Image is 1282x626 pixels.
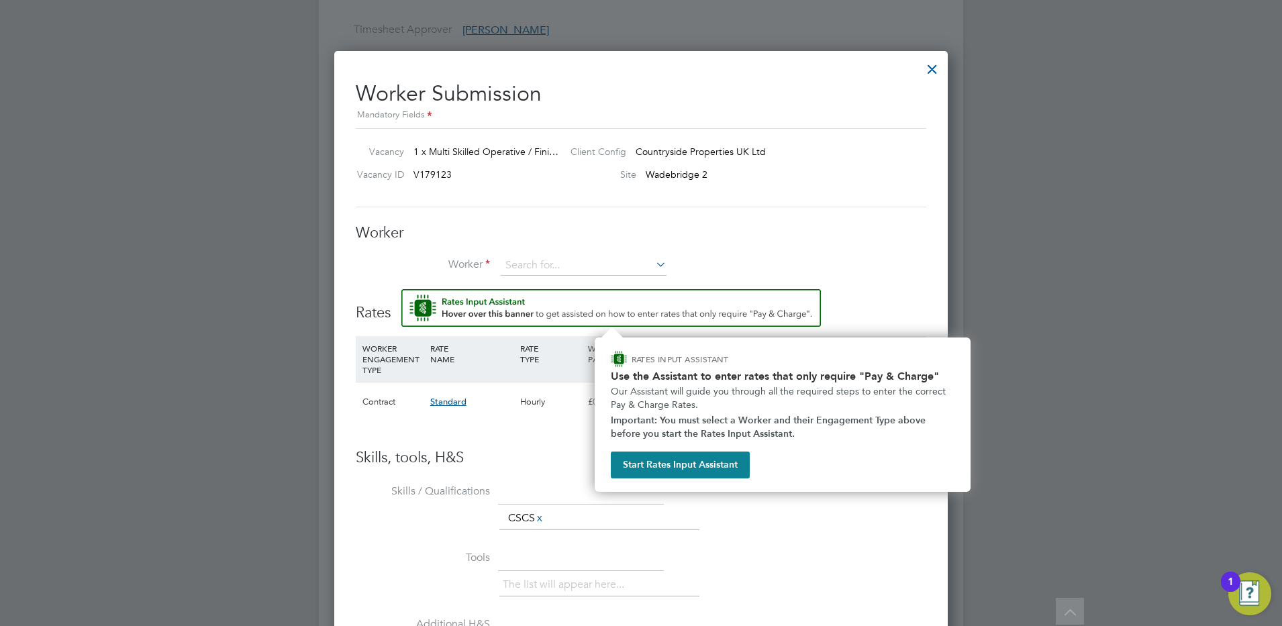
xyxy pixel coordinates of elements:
h3: Skills, tools, H&S [356,448,926,468]
h3: Rates [356,289,926,323]
div: RATE TYPE [517,336,585,371]
label: Client Config [560,146,626,158]
li: The list will appear here... [503,576,630,594]
label: Site [560,168,636,180]
input: Search for... [501,256,667,276]
h2: Worker Submission [356,70,926,123]
img: ENGAGE Assistant Icon [611,351,627,367]
label: Vacancy [350,146,404,158]
p: RATES INPUT ASSISTANT [632,354,800,365]
span: Wadebridge 2 [646,168,707,180]
button: Start Rates Input Assistant [611,452,750,478]
div: WORKER PAY RATE [585,336,652,371]
div: AGENCY CHARGE RATE [855,336,923,382]
span: Countryside Properties UK Ltd [636,146,766,158]
div: Mandatory Fields [356,108,926,123]
a: x [535,509,544,527]
p: Our Assistant will guide you through all the required steps to enter the correct Pay & Charge Rates. [611,385,954,411]
span: 1 x Multi Skilled Operative / Fini… [413,146,558,158]
span: V179123 [413,168,452,180]
li: CSCS [503,509,550,527]
div: £0.00 [585,382,652,421]
strong: Important: You must select a Worker and their Engagement Type above before you start the Rates In... [611,415,928,439]
div: EMPLOYER COST [720,336,788,371]
label: Tools [356,551,490,565]
h2: Use the Assistant to enter rates that only require "Pay & Charge" [611,370,954,382]
div: HOLIDAY PAY [652,336,720,371]
div: Contract [359,382,427,421]
div: How to input Rates that only require Pay & Charge [595,337,971,492]
label: Worker [356,258,490,272]
button: Rate Assistant [401,289,821,327]
label: Vacancy ID [350,168,404,180]
h3: Worker [356,223,926,243]
button: Open Resource Center, 1 new notification [1228,572,1271,615]
div: AGENCY MARKUP [787,336,855,371]
span: Standard [430,396,466,407]
div: WORKER ENGAGEMENT TYPE [359,336,427,382]
label: Skills / Qualifications [356,484,490,499]
div: 1 [1228,582,1234,599]
div: RATE NAME [427,336,517,371]
div: Hourly [517,382,585,421]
